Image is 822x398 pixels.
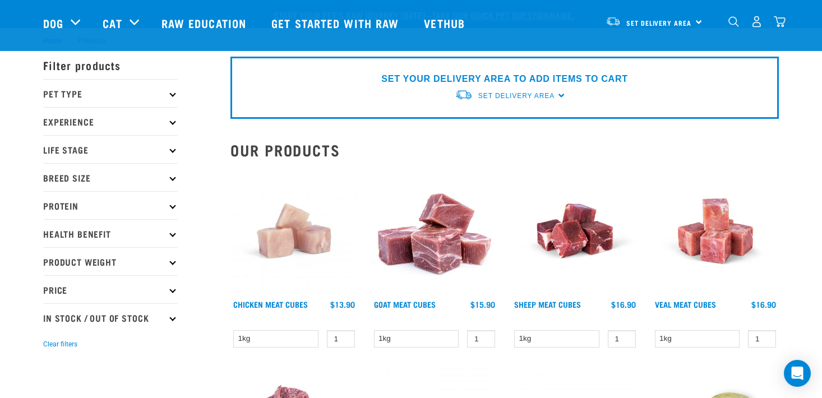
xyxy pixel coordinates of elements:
[43,135,178,163] p: Life Stage
[608,330,636,348] input: 1
[43,163,178,191] p: Breed Size
[230,168,358,295] img: Chicken meat
[751,16,763,27] img: user.png
[43,303,178,331] p: In Stock / Out Of Stock
[626,21,691,25] span: Set Delivery Area
[103,15,122,31] a: Cat
[330,300,355,309] div: $13.90
[606,16,621,26] img: van-moving.png
[43,15,63,31] a: Dog
[655,302,716,306] a: Veal Meat Cubes
[150,1,260,45] a: Raw Education
[748,330,776,348] input: 1
[371,168,498,295] img: 1184 Wild Goat Meat Cubes Boneless 01
[652,168,779,295] img: Veal Meat Cubes8454
[43,275,178,303] p: Price
[260,1,413,45] a: Get started with Raw
[470,300,495,309] div: $15.90
[784,360,811,387] div: Open Intercom Messenger
[455,89,473,101] img: van-moving.png
[728,16,739,27] img: home-icon-1@2x.png
[611,300,636,309] div: $16.90
[774,16,786,27] img: home-icon@2x.png
[43,51,178,79] p: Filter products
[43,219,178,247] p: Health Benefit
[514,302,581,306] a: Sheep Meat Cubes
[374,302,436,306] a: Goat Meat Cubes
[467,330,495,348] input: 1
[233,302,308,306] a: Chicken Meat Cubes
[43,191,178,219] p: Protein
[43,247,178,275] p: Product Weight
[511,168,639,295] img: Sheep Meat
[327,330,355,348] input: 1
[43,339,77,349] button: Clear filters
[478,92,555,100] span: Set Delivery Area
[413,1,479,45] a: Vethub
[381,72,627,86] p: SET YOUR DELIVERY AREA TO ADD ITEMS TO CART
[43,107,178,135] p: Experience
[751,300,776,309] div: $16.90
[230,141,779,159] h2: Our Products
[43,79,178,107] p: Pet Type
